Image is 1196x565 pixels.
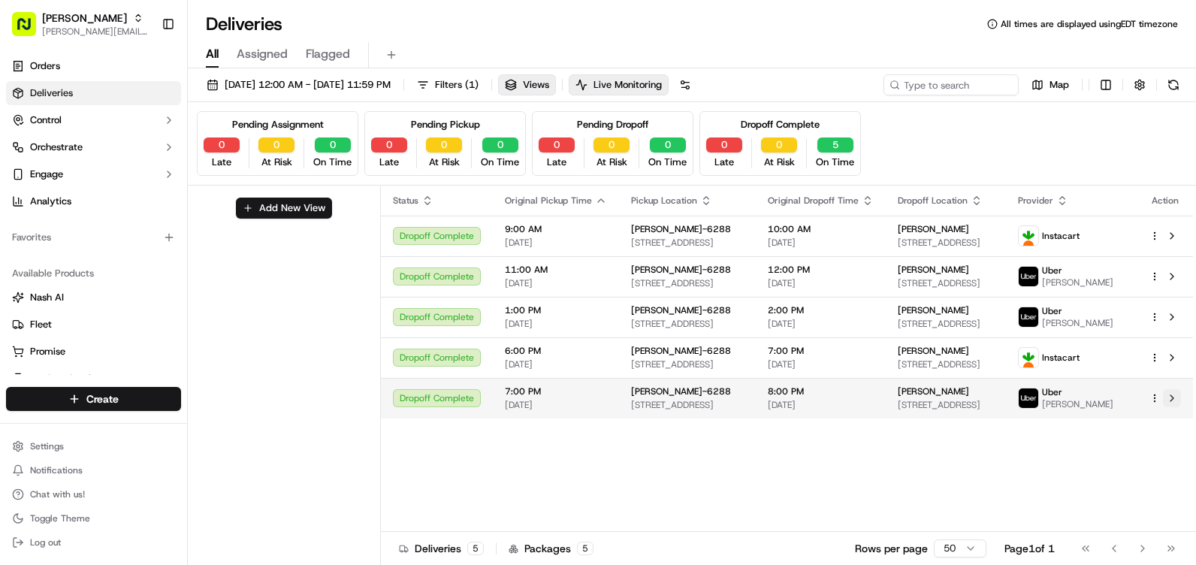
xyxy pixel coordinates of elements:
span: Late [212,156,231,169]
button: Refresh [1163,74,1184,95]
button: 0 [539,137,575,153]
button: [PERSON_NAME] [42,11,127,26]
span: [PERSON_NAME][EMAIL_ADDRESS][PERSON_NAME][DOMAIN_NAME] [42,26,149,38]
span: Orchestrate [30,140,83,154]
div: Pending Pickup [411,118,480,131]
span: Late [379,156,399,169]
button: 0 [258,137,294,153]
span: [DATE] [505,318,607,330]
span: [STREET_ADDRESS] [631,237,744,249]
span: Analytics [30,195,71,208]
button: 5 [817,137,853,153]
span: 11:00 AM [505,264,607,276]
span: [PERSON_NAME]-6288 [631,264,731,276]
span: On Time [816,156,854,169]
button: [PERSON_NAME][PERSON_NAME][EMAIL_ADDRESS][PERSON_NAME][DOMAIN_NAME] [6,6,156,42]
div: 5 [467,542,484,555]
span: [PERSON_NAME] [898,223,969,235]
div: Dropoff Complete [741,118,820,131]
span: Knowledge Base [30,218,115,233]
span: Pickup Location [631,195,697,207]
span: Notifications [30,464,83,476]
span: Map [1050,78,1069,92]
span: [PERSON_NAME] [1042,276,1113,289]
div: Pending Dropoff [577,118,648,131]
div: Deliveries [399,541,484,556]
span: [PERSON_NAME] [898,345,969,357]
span: Toggle Theme [30,512,90,524]
button: Chat with us! [6,484,181,505]
span: [DATE] [768,399,874,411]
button: 0 [593,137,630,153]
span: [STREET_ADDRESS] [631,358,744,370]
span: Views [523,78,549,92]
div: Action [1149,195,1181,207]
div: Dropoff Complete0Late0At Risk5On Time [699,111,861,176]
a: Fleet [12,318,175,331]
span: All [206,45,219,63]
div: Available Products [6,261,181,286]
span: Create [86,391,119,406]
span: 1:00 PM [505,304,607,316]
button: Engage [6,162,181,186]
button: Create [6,387,181,411]
img: profile_instacart_ahold_partner.png [1019,226,1038,246]
div: 5 [577,542,593,555]
button: Fleet [6,313,181,337]
span: [STREET_ADDRESS] [898,358,994,370]
span: [DATE] [505,277,607,289]
span: At Risk [596,156,627,169]
span: Live Monitoring [593,78,662,92]
span: Flagged [306,45,350,63]
span: [DATE] [505,358,607,370]
span: [PERSON_NAME] [1042,398,1113,410]
span: [PERSON_NAME]-6288 [631,385,731,397]
span: [PERSON_NAME] [898,385,969,397]
span: [DATE] 12:00 AM - [DATE] 11:59 PM [225,78,391,92]
span: API Documentation [142,218,241,233]
input: Type to search [883,74,1019,95]
img: 1736555255976-a54dd68f-1ca7-489b-9aae-adbdc363a1c4 [15,144,42,171]
span: [DATE] [768,277,874,289]
button: Notifications [6,460,181,481]
a: 💻API Documentation [121,212,247,239]
span: Settings [30,440,64,452]
span: On Time [648,156,687,169]
button: Control [6,108,181,132]
span: [PERSON_NAME]-6288 [631,223,731,235]
span: Dropoff Location [898,195,968,207]
a: 📗Knowledge Base [9,212,121,239]
span: [STREET_ADDRESS] [898,399,994,411]
span: Orders [30,59,60,73]
img: profile_instacart_ahold_partner.png [1019,348,1038,367]
span: 6:00 PM [505,345,607,357]
span: Original Dropoff Time [768,195,859,207]
span: [STREET_ADDRESS] [631,318,744,330]
span: [PERSON_NAME] [898,264,969,276]
button: Filters(1) [410,74,485,95]
span: [DATE] [768,318,874,330]
button: Add New View [236,198,332,219]
p: Rows per page [855,541,928,556]
span: At Risk [429,156,460,169]
button: 0 [482,137,518,153]
button: [DATE] 12:00 AM - [DATE] 11:59 PM [200,74,397,95]
button: Live Monitoring [569,74,669,95]
button: 0 [761,137,797,153]
span: On Time [313,156,352,169]
span: [STREET_ADDRESS] [898,318,994,330]
span: At Risk [261,156,292,169]
span: Instacart [1042,230,1080,242]
span: 7:00 PM [768,345,874,357]
div: Favorites [6,225,181,249]
div: We're available if you need us! [51,159,190,171]
span: 8:00 PM [768,385,874,397]
span: [STREET_ADDRESS] [898,237,994,249]
button: Views [498,74,556,95]
span: [DATE] [505,399,607,411]
span: Nash AI [30,291,64,304]
span: Assigned [237,45,288,63]
span: Fleet [30,318,52,331]
button: Product Catalog [6,367,181,391]
span: Chat with us! [30,488,85,500]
